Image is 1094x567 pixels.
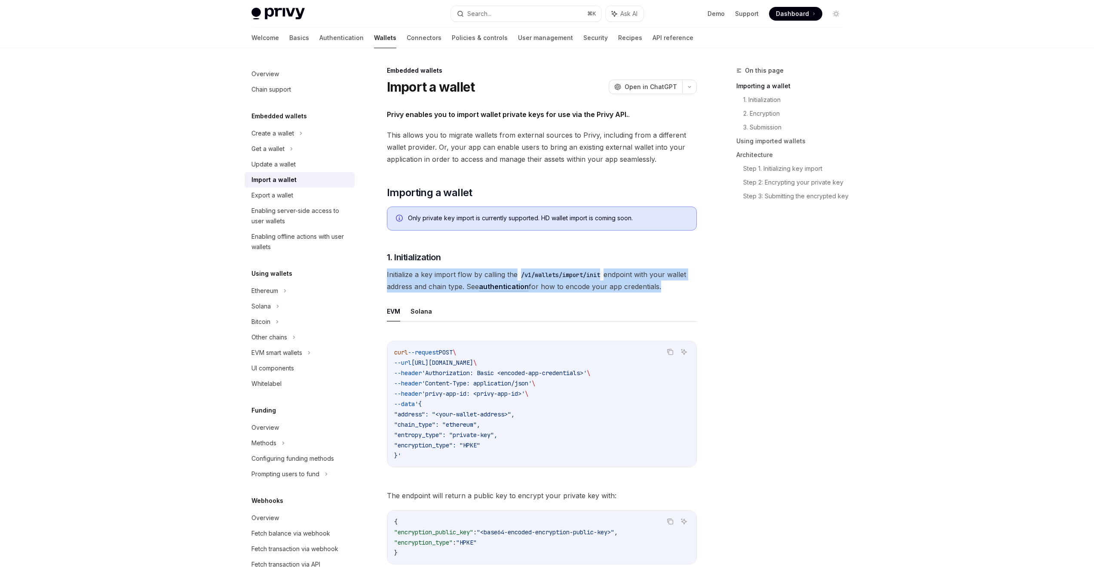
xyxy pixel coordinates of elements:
div: UI components [251,363,294,373]
button: Open in ChatGPT [609,80,682,94]
button: Toggle dark mode [829,7,843,21]
a: Step 2: Encrypting your private key [743,176,850,189]
span: --header [394,390,422,398]
a: Update a wallet [245,157,355,172]
span: \ [532,379,535,387]
span: "HPKE" [456,539,477,546]
button: Copy the contents from the code block [665,516,676,527]
span: '{ [415,400,422,408]
a: Importing a wallet [736,79,850,93]
a: User management [518,28,573,48]
a: Wallets [374,28,396,48]
h1: Import a wallet [387,79,475,95]
a: Overview [245,420,355,435]
div: EVM smart wallets [251,348,302,358]
a: Import a wallet [245,172,355,188]
span: : [473,528,477,536]
span: Importing a wallet [387,186,472,200]
div: Create a wallet [251,128,294,139]
span: "<base64-encoded-encryption-public-key>" [477,528,614,536]
div: Overview [251,69,279,79]
span: \ [525,390,528,398]
a: Dashboard [769,7,822,21]
div: Prompting users to fund [251,469,319,479]
span: "entropy_type": "private-key", [394,431,497,439]
div: Import a wallet [251,175,297,185]
a: UI components [245,361,355,376]
div: Ethereum [251,286,278,296]
h5: Using wallets [251,268,292,279]
a: Welcome [251,28,279,48]
span: On this page [745,65,784,76]
span: --data [394,400,415,408]
a: Configuring funding methods [245,451,355,466]
span: This allows you to migrate wallets from external sources to Privy, including from a different wal... [387,129,697,165]
h5: Webhooks [251,496,283,506]
span: 1. Initialization [387,251,441,263]
a: Enabling offline actions with user wallets [245,229,355,255]
span: Open in ChatGPT [625,83,677,91]
div: Bitcoin [251,317,270,327]
div: Other chains [251,332,287,342]
span: { [394,518,398,526]
span: --header [394,369,422,377]
a: Fetch balance via webhook [245,526,355,541]
span: , [614,528,618,536]
strong: Privy enables you to import wallet private keys for use via the Privy API. [387,110,628,119]
a: Policies & controls [452,28,508,48]
span: "encryption_type" [394,539,453,546]
a: Security [583,28,608,48]
span: }' [394,452,401,459]
a: Demo [708,9,725,18]
span: --header [394,379,422,387]
a: Basics [289,28,309,48]
a: Enabling server-side access to user wallets [245,203,355,229]
a: Recipes [618,28,642,48]
div: Overview [251,422,279,433]
span: . [387,108,697,120]
span: \ [453,348,456,356]
div: Fetch transaction via webhook [251,544,338,554]
button: Ask AI [678,346,689,357]
a: authentication [479,282,529,291]
a: Fetch transaction via webhook [245,541,355,557]
div: Enabling server-side access to user wallets [251,206,349,226]
span: The endpoint will return a public key to encrypt your private key with: [387,490,697,502]
a: Whitelabel [245,376,355,391]
a: Architecture [736,148,850,162]
span: 'Content-Type: application/json' [422,379,532,387]
div: Fetch balance via webhook [251,528,330,539]
button: Search...⌘K [451,6,601,22]
span: : [453,539,456,546]
span: Dashboard [776,9,809,18]
a: Using imported wallets [736,134,850,148]
div: Solana [251,301,271,311]
span: "encryption_public_key" [394,528,473,536]
span: 'privy-app-id: <privy-app-id>' [422,390,525,398]
span: [URL][DOMAIN_NAME] [411,359,473,367]
span: "chain_type": "ethereum", [394,421,480,428]
span: --url [394,359,411,367]
svg: Info [396,215,405,223]
span: --request [408,348,439,356]
span: Initialize a key import flow by calling the endpoint with your wallet address and chain type. See... [387,268,697,293]
span: \ [587,369,590,377]
button: Copy the contents from the code block [665,346,676,357]
button: EVM [387,301,400,321]
a: Overview [245,66,355,82]
span: ⌘ K [587,10,596,17]
a: 1. Initialization [743,93,850,107]
a: Authentication [319,28,364,48]
div: Embedded wallets [387,66,697,75]
a: Support [735,9,759,18]
div: Enabling offline actions with user wallets [251,231,349,252]
span: curl [394,348,408,356]
a: Step 3: Submitting the encrypted key [743,189,850,203]
div: Export a wallet [251,190,293,200]
h5: Funding [251,405,276,416]
a: Chain support [245,82,355,97]
span: \ [473,359,477,367]
span: "address": "<your-wallet-address>", [394,410,515,418]
a: 2. Encryption [743,107,850,120]
code: /v1/wallets/import/init [518,270,604,280]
